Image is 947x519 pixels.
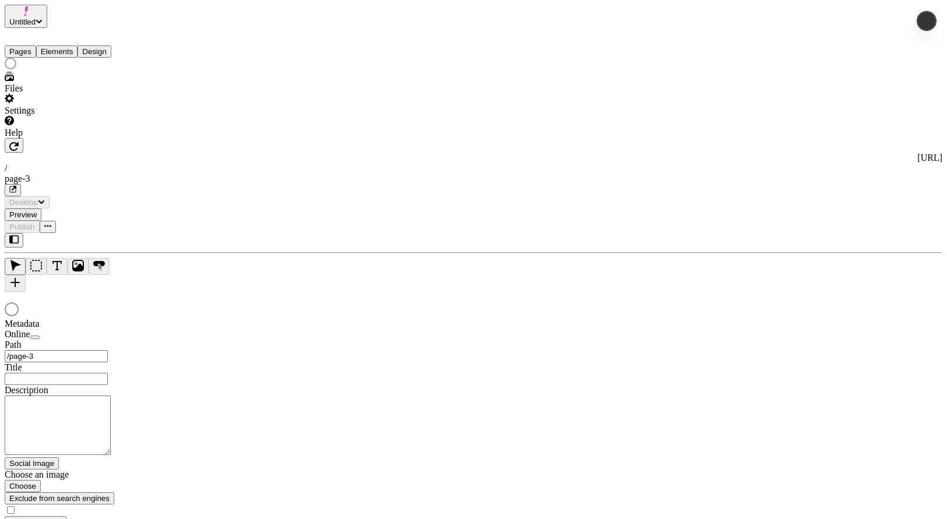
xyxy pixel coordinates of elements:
[9,223,35,231] span: Publish
[36,45,78,58] button: Elements
[5,457,59,469] button: Social Image
[5,196,50,209] button: Desktop
[5,174,942,184] div: page-3
[5,128,145,138] div: Help
[26,258,47,275] button: Box
[5,45,36,58] button: Pages
[5,329,30,339] span: Online
[9,198,38,207] span: Desktop
[5,221,40,233] button: Publish
[5,105,145,116] div: Settings
[9,459,54,468] span: Social Image
[5,163,942,174] div: /
[5,340,21,349] span: Path
[9,482,36,490] span: Choose
[5,209,41,221] button: Preview
[5,319,145,329] div: Metadata
[5,5,47,28] button: Untitled
[9,17,36,26] span: Untitled
[5,480,41,492] button: Choose
[5,385,48,395] span: Description
[5,362,22,372] span: Title
[5,83,145,94] div: Files
[5,469,145,480] div: Choose an image
[68,258,89,275] button: Image
[5,492,114,504] button: Exclude from search engines
[9,210,37,219] span: Preview
[5,153,942,163] div: [URL]
[9,494,110,503] span: Exclude from search engines
[78,45,111,58] button: Design
[47,258,68,275] button: Text
[89,258,110,275] button: Button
